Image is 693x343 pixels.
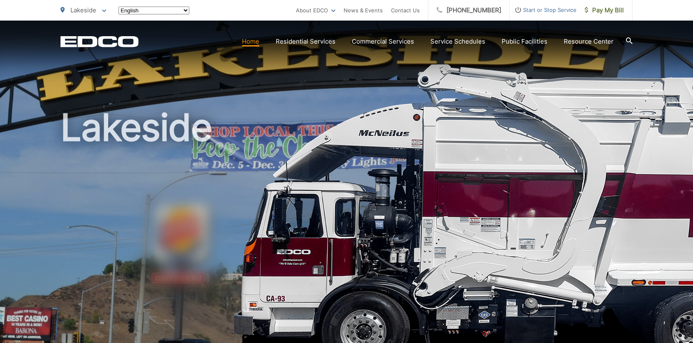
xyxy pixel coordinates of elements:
[391,5,420,15] a: Contact Us
[60,36,139,47] a: EDCD logo. Return to the homepage.
[296,5,335,15] a: About EDCO
[430,37,485,46] a: Service Schedules
[276,37,335,46] a: Residential Services
[352,37,414,46] a: Commercial Services
[242,37,259,46] a: Home
[585,5,624,15] span: Pay My Bill
[344,5,383,15] a: News & Events
[564,37,614,46] a: Resource Center
[119,7,189,14] select: Select a language
[70,6,96,14] span: Lakeside
[502,37,547,46] a: Public Facilities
